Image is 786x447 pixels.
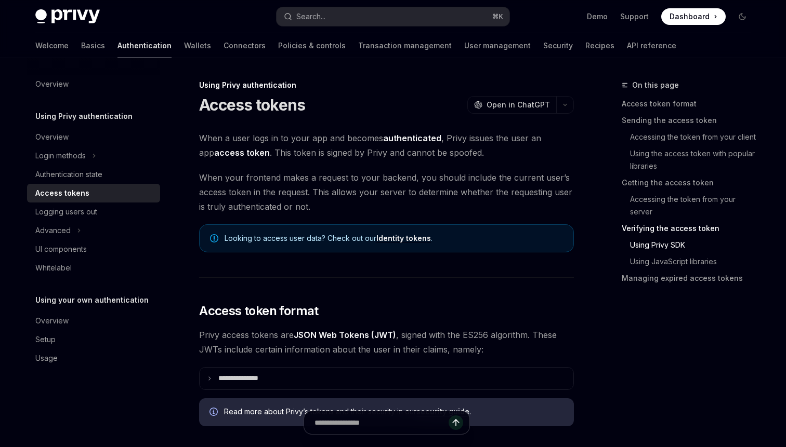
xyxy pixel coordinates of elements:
[487,100,550,110] span: Open in ChatGPT
[199,80,574,90] div: Using Privy authentication
[35,168,102,181] div: Authentication state
[224,407,564,417] span: Read more about Privy’s tokens and their security in our .
[492,12,503,21] span: ⌘ K
[622,270,759,287] a: Managing expired access tokens
[27,128,160,146] a: Overview
[416,407,469,416] a: security guide
[35,224,71,237] div: Advanced
[622,112,759,129] a: Sending the access token
[358,33,452,58] a: Transaction management
[296,10,325,23] div: Search...
[622,237,759,253] a: Using Privy SDK
[449,415,463,430] button: Send message
[622,129,759,145] a: Accessing the token from your client
[622,96,759,112] a: Access token format
[35,206,97,218] div: Logging users out
[27,221,160,240] button: Advanced
[27,202,160,221] a: Logging users out
[27,75,160,93] a: Overview
[670,11,710,22] span: Dashboard
[27,240,160,259] a: UI components
[27,259,160,277] a: Whitelabel
[587,11,608,22] a: Demo
[214,147,270,158] strong: access token
[464,33,531,58] a: User management
[35,33,69,58] a: Welcome
[27,184,160,202] a: Access tokens
[27,330,160,349] a: Setup
[543,33,573,58] a: Security
[383,133,441,143] strong: authenticated
[620,11,649,22] a: Support
[622,145,759,174] a: Using the access token with popular libraries
[27,146,160,165] button: Login methods
[632,79,679,91] span: On this page
[35,352,58,364] div: Usage
[35,243,87,255] div: UI components
[117,33,172,58] a: Authentication
[35,294,149,306] h5: Using your own authentication
[627,33,676,58] a: API reference
[622,191,759,220] a: Accessing the token from your server
[661,8,726,25] a: Dashboard
[27,349,160,368] a: Usage
[27,165,160,184] a: Authentication state
[35,131,69,143] div: Overview
[376,234,431,243] a: Identity tokens
[209,408,220,418] svg: Info
[35,315,69,327] div: Overview
[81,33,105,58] a: Basics
[277,7,509,26] button: Search...⌘K
[35,78,69,90] div: Overview
[622,253,759,270] a: Using JavaScript libraries
[734,8,751,25] button: Toggle dark mode
[35,110,133,123] h5: Using Privy authentication
[199,170,574,214] span: When your frontend makes a request to your backend, you should include the current user’s access ...
[210,234,218,242] svg: Note
[315,411,449,434] input: Ask a question...
[35,150,86,162] div: Login methods
[585,33,614,58] a: Recipes
[294,330,396,341] a: JSON Web Tokens (JWT)
[622,174,759,191] a: Getting the access token
[199,131,574,160] span: When a user logs in to your app and becomes , Privy issues the user an app . This token is signed...
[35,9,100,24] img: dark logo
[27,311,160,330] a: Overview
[199,328,574,357] span: Privy access tokens are , signed with the ES256 algorithm. These JWTs include certain information...
[225,233,563,243] span: Looking to access user data? Check out our .
[467,96,556,114] button: Open in ChatGPT
[184,33,211,58] a: Wallets
[35,262,72,274] div: Whitelabel
[35,187,89,199] div: Access tokens
[35,333,56,346] div: Setup
[199,303,319,319] span: Access token format
[278,33,346,58] a: Policies & controls
[622,220,759,237] a: Verifying the access token
[199,96,305,114] h1: Access tokens
[224,33,266,58] a: Connectors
